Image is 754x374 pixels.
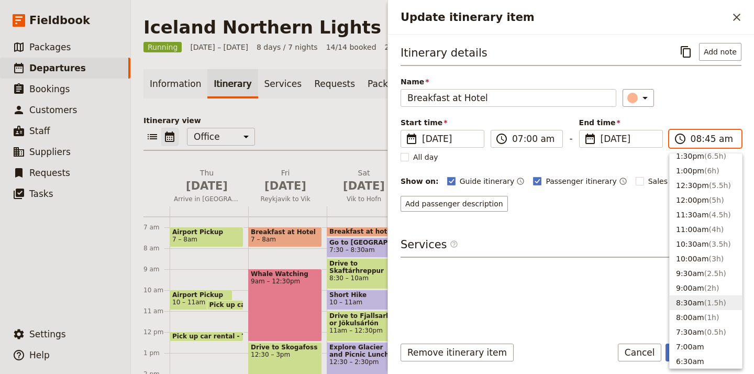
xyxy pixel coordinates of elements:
span: ( 4h ) [709,225,724,234]
button: 11:30am(4.5h) [670,207,742,222]
span: 10 – 11am [172,299,205,306]
span: ( 2.5h ) [704,269,726,278]
span: 7:30 – 8:30am [329,246,375,254]
span: ( 6h ) [704,167,719,175]
span: Sales itinerary [648,176,701,186]
button: 11:00am(4h) [670,222,742,237]
span: ​ [450,240,458,248]
div: Pick up car rental - Thrifty [207,300,244,310]
div: Breakfast at hotel7 – 7:30am [327,227,401,237]
button: 6:30am [670,354,742,369]
span: Pick up car rental - Thrifty [172,333,270,340]
span: Reykjavik to Vik [248,195,323,203]
span: ( 1.5h ) [704,299,726,307]
span: Customers [29,105,77,115]
button: Calendar view [161,128,179,146]
span: 9am – 12:30pm [251,278,319,285]
a: Itinerary [207,69,258,98]
span: ( 3.5h ) [709,240,731,248]
button: 9:00am(2h) [670,281,742,295]
input: ​ [512,133,556,145]
button: 1:30pm(6.5h) [670,149,742,163]
button: List view [143,128,161,146]
button: Thu [DATE]Arrive in [GEOGRAPHIC_DATA] [170,168,248,206]
span: Breakfast at hotel [329,228,398,235]
div: Breakfast at Hotel7 – 8am [248,227,322,247]
span: Departures [29,63,86,73]
span: 12:30 – 3pm [251,351,319,358]
h2: Fri [252,168,318,194]
span: Breakfast at Hotel [251,228,319,236]
span: Drive to Skogafoss [251,344,319,351]
span: Bookings [29,84,70,94]
div: Short Hike10 – 11am [327,290,401,310]
button: Fri [DATE]Reykjavik to Vik [248,168,327,206]
div: Pick up car rental - Thrifty [170,332,243,342]
div: ​ [628,92,651,104]
span: Start time [401,117,484,128]
div: 8 am [143,244,170,252]
span: Fieldbook [29,13,90,28]
button: Cancel [618,344,662,361]
span: ​ [584,133,596,145]
button: Add passenger description [401,196,508,212]
span: ( 6.5h ) [704,152,726,160]
button: ​ [623,89,654,107]
h2: Update itinerary item [401,9,728,25]
span: Guide itinerary [460,176,515,186]
div: Whale Watching9am – 12:30pm [248,269,322,342]
div: Drive to Skaftárhreppur8:30 – 10am [327,258,401,289]
span: ​ [405,133,418,145]
h3: Itinerary details [401,45,487,61]
span: 1 hour, 45 minutes [672,152,741,162]
span: [DATE] [331,178,397,194]
div: 9 am [143,265,170,273]
a: Requests [308,69,361,98]
span: Airport Pickup [172,228,241,236]
span: 14/14 booked [326,42,376,52]
span: 7 – 8am [251,236,276,243]
button: Time shown on passenger itinerary [619,175,627,188]
button: Close drawer [728,8,746,26]
div: 1 pm [143,349,170,357]
span: 11am – 12:30pm [329,327,398,334]
span: Go to [GEOGRAPHIC_DATA] [329,239,398,246]
button: 12:00pm(5h) [670,193,742,207]
a: Services [258,69,308,98]
div: Show on: [401,176,439,186]
span: [DATE] – [DATE] [190,42,248,52]
span: Drive to Fjallsarlon or Jökulsárlón Glacier [329,312,398,327]
span: Short Hike [329,291,398,299]
span: Airport Pickup [172,291,230,299]
button: Remove itinerary item [401,344,514,361]
button: 8:00am(1h) [670,310,742,325]
span: 7 – 8am [172,236,197,243]
h2: Sat [331,168,397,194]
span: ​ [450,240,458,252]
a: Information [143,69,207,98]
button: 7:00am [670,339,742,354]
span: Suppliers [29,147,71,157]
button: Save changes [666,344,741,361]
button: 9:30am(2.5h) [670,266,742,281]
span: Name [401,76,616,87]
a: Package options [361,69,446,98]
span: ( 4.5h ) [709,211,731,219]
h2: Thu [174,168,240,194]
span: 8 days / 7 nights [257,42,318,52]
div: 12 pm [143,328,170,336]
div: 7 am [143,223,170,232]
span: [DATE] [422,133,478,145]
span: End time [579,117,663,128]
h3: Services [401,237,458,252]
span: All day [413,152,438,162]
span: Arrive in [GEOGRAPHIC_DATA] [170,195,244,203]
span: ( 3h ) [709,255,724,263]
span: 2 / 2 staff assigned [385,42,448,52]
span: 8:30 – 10am [329,274,398,282]
span: Running [143,42,182,52]
span: 12:30 – 2:30pm [329,358,398,366]
span: Staff [29,126,50,136]
span: ​ [674,133,686,145]
span: Vik to Hofn [327,195,401,203]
